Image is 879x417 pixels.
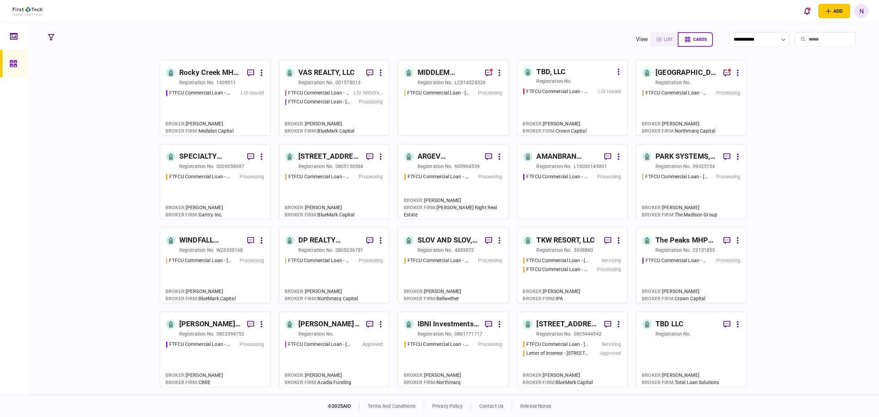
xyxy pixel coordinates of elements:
[404,289,424,294] span: Broker :
[526,266,588,273] div: FTFCU Commercial Loan - 2410 Charleston Highway
[642,205,662,210] span: Broker :
[279,60,390,136] a: VAS REALTY, LLCregistration no.001578013FTFCU Commercial Loan - 1882 New Scotland RoadLOI Withdra...
[298,330,334,337] div: registration no.
[298,79,334,86] div: registration no.
[693,37,707,42] span: cards
[693,163,715,170] div: 09025154
[354,89,383,97] div: LOI Withdrawn/Declined
[165,372,186,378] span: Broker :
[536,330,572,337] div: registration no.
[854,4,869,18] button: N
[285,120,355,127] div: [PERSON_NAME]
[398,144,509,219] a: ARGEV EDGEWATER HOLDINGS LLCregistration no.605964539FTFCU Commercial Loan - 8813 Edgewater Dr SW...
[404,205,437,210] span: broker firm :
[478,173,502,180] div: Processing
[179,330,215,337] div: registration no.
[298,319,361,330] div: [PERSON_NAME] Regency Partners LLC
[642,296,675,301] span: broker firm :
[642,379,719,386] div: Total Loan Solutions
[216,330,244,337] div: 0802398752
[642,120,715,127] div: [PERSON_NAME]
[404,295,461,302] div: Bellwether
[335,247,363,253] div: 0805036781
[520,403,551,409] a: release notes
[165,288,236,295] div: [PERSON_NAME]
[216,247,243,253] div: W23350168
[285,372,305,378] span: Broker :
[636,144,747,219] a: PARK SYSTEMS, INC.registration no.09025154FTFCU Commercial Loan - 600 Holly Drive AlbanyProcessin...
[678,32,713,47] button: cards
[279,144,390,219] a: [STREET_ADDRESS], LLCregistration no.0805136566FTFCU Commercial Loan - 503 E 6th Street Del RioPr...
[523,121,543,126] span: Broker :
[517,60,628,136] a: TBD, LLCregistration no.FTFCU Commercial Loan - 28313 US Hwy 27 Leesburg FLLOI IssuedBroker:[PERS...
[160,60,271,136] a: Rocky Creek MH Park LLCregistration no.1409011FTFCU Commercial Loan - 987 Hwy 11 South Ellisville...
[642,212,675,217] span: broker firm :
[160,144,271,219] a: SPECIALTY PROPERTIES LLCregistration no.0000058687FTFCU Commercial Loan - 1151-B Hospital Way Poc...
[636,312,747,387] a: TBD LLCregistration no.Broker:[PERSON_NAME]broker firm:Total Loan Solutions
[418,235,480,246] div: SLOV AND SLOV, LLC
[517,312,628,387] a: [STREET_ADDRESS], LLCregistration no.0805444542FTFCU Commercial Loan - 8401 Chagrin Road Bainbrid...
[216,163,244,170] div: 0000058687
[165,295,236,302] div: BlueMark Capital
[526,257,589,264] div: FTFCU Commercial Loan - 1402 Boone Street
[179,67,242,78] div: Rocky Creek MH Park LLC
[523,127,586,135] div: Crown Capital
[404,198,424,203] span: Broker :
[179,151,242,162] div: SPECIALTY PROPERTIES LLC
[288,89,350,97] div: FTFCU Commercial Loan - 1882 New Scotland Road
[165,120,233,127] div: [PERSON_NAME]
[298,235,361,246] div: DP REALTY INVESTMENT, LLC
[636,35,648,44] div: view
[536,247,572,253] div: registration no.
[716,173,740,180] div: Processing
[536,235,595,246] div: TKW RESORT, LLC
[636,228,747,303] a: The Peaks MHP LLCregistration no.23131855FTFCU Commercial Loan - 6110 N US Hwy 89 Flagstaff AZPro...
[160,312,271,387] a: [PERSON_NAME] & [PERSON_NAME] PROPERTY HOLDINGS, LLCregistration no.0802398752FTFCU Commercial Lo...
[597,266,621,273] div: Processing
[597,173,621,180] div: Processing
[408,173,469,180] div: FTFCU Commercial Loan - 8813 Edgewater Dr SW Lakewood WA
[642,288,705,295] div: [PERSON_NAME]
[165,121,186,126] span: Broker :
[285,127,355,135] div: BlueMark Capital
[240,341,264,348] div: Processing
[285,296,318,301] span: broker firm :
[407,89,469,97] div: FTFCU Commercial Loan - 324 Emerson Blvd High Ridge MO
[536,163,572,170] div: registration no.
[408,341,469,348] div: FTFCU Commercial Loan - 6 Uvalde Road Houston TX
[636,60,747,136] a: [GEOGRAPHIC_DATA] Townhomes LLCregistration no.FTFCU Commercial Loan - 3105 Clairpoint CourtProce...
[165,379,223,386] div: CBRE
[285,121,305,126] span: Broker :
[160,228,271,303] a: WINDFALL ROCKVILLE LLCregistration no.W23350168FTFCU Commercial Loan - 1701-1765 Rockville PikePr...
[335,163,363,170] div: 0805136566
[418,247,453,253] div: registration no.
[165,212,198,217] span: broker firm :
[600,350,621,357] div: Approved
[523,295,580,302] div: IPA
[523,379,593,386] div: BlueMark Capital
[455,79,486,86] div: LC014528326
[478,89,502,97] div: Processing
[523,128,556,134] span: broker firm :
[179,235,242,246] div: WINDFALL ROCKVILLE LLC
[285,372,351,379] div: [PERSON_NAME]
[179,319,242,330] div: [PERSON_NAME] & [PERSON_NAME] PROPERTY HOLDINGS, LLC
[517,144,628,219] a: AMANBRAN INVESTMENTS, LLCregistration no.L16000145801FTFCU Commercial Loan - 11140 Spring Hill Dr...
[285,211,355,218] div: BlueMark Capital
[693,247,715,253] div: 23131855
[404,380,437,385] span: broker firm :
[165,380,198,385] span: broker firm :
[418,319,480,330] div: IBNI Investments, LLC
[404,379,461,386] div: Northmarq
[523,288,580,295] div: [PERSON_NAME]
[523,120,586,127] div: [PERSON_NAME]
[285,295,358,302] div: Northmarq Capital
[298,163,334,170] div: registration no.
[418,330,453,337] div: registration no.
[404,296,437,301] span: broker firm :
[418,67,480,78] div: MIDDLEM ALLIANCE PLAZA LLC
[285,204,355,211] div: [PERSON_NAME]
[517,228,628,303] a: TKW RESORT, LLCregistration no.3938860FTFCU Commercial Loan - 1402 Boone StreetServicingFTFCU Com...
[455,330,482,337] div: 0801771717
[526,350,589,357] div: Letter of Interest - 3711 Chester Avenue Cleveland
